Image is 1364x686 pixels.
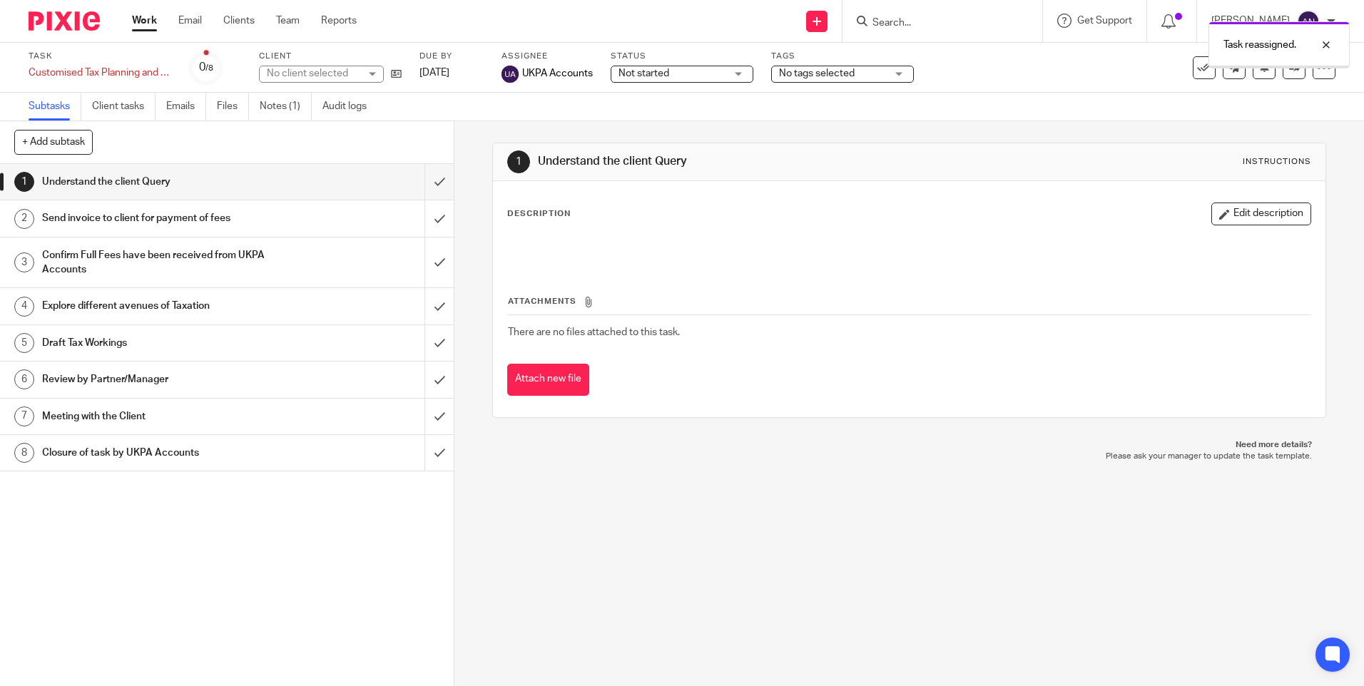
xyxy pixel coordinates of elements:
[507,208,571,220] p: Description
[14,297,34,317] div: 4
[205,64,213,72] small: /8
[1211,203,1311,225] button: Edit description
[1243,156,1311,168] div: Instructions
[538,154,940,169] h1: Understand the client Query
[42,406,287,427] h1: Meeting with the Client
[259,51,402,62] label: Client
[267,66,360,81] div: No client selected
[507,364,589,396] button: Attach new file
[217,93,249,121] a: Files
[42,442,287,464] h1: Closure of task by UKPA Accounts
[42,208,287,229] h1: Send invoice to client for payment of fees
[166,93,206,121] a: Emails
[14,252,34,272] div: 3
[29,66,171,80] div: Customised Tax Planning and Advisory Services
[29,93,81,121] a: Subtasks
[42,295,287,317] h1: Explore different avenues of Taxation
[1223,38,1296,52] p: Task reassigned.
[502,51,593,62] label: Assignee
[508,327,680,337] span: There are no files attached to this task.
[502,66,519,83] img: svg%3E
[29,11,100,31] img: Pixie
[260,93,312,121] a: Notes (1)
[14,333,34,353] div: 5
[178,14,202,28] a: Email
[611,51,753,62] label: Status
[419,51,484,62] label: Due by
[1297,10,1320,33] img: svg%3E
[14,443,34,463] div: 8
[199,59,213,76] div: 0
[507,150,530,173] div: 1
[42,332,287,354] h1: Draft Tax Workings
[419,68,449,78] span: [DATE]
[14,209,34,229] div: 2
[42,245,287,281] h1: Confirm Full Fees have been received from UKPA Accounts
[14,172,34,192] div: 1
[29,51,171,62] label: Task
[14,406,34,426] div: 7
[276,14,300,28] a: Team
[522,66,593,81] span: UKPA Accounts
[132,14,157,28] a: Work
[508,297,576,305] span: Attachments
[42,369,287,390] h1: Review by Partner/Manager
[619,68,669,78] span: Not started
[14,130,93,154] button: + Add subtask
[223,14,255,28] a: Clients
[779,68,855,78] span: No tags selected
[42,171,287,193] h1: Understand the client Query
[507,439,1311,451] p: Need more details?
[92,93,156,121] a: Client tasks
[321,14,357,28] a: Reports
[507,451,1311,462] p: Please ask your manager to update the task template.
[14,369,34,389] div: 6
[322,93,377,121] a: Audit logs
